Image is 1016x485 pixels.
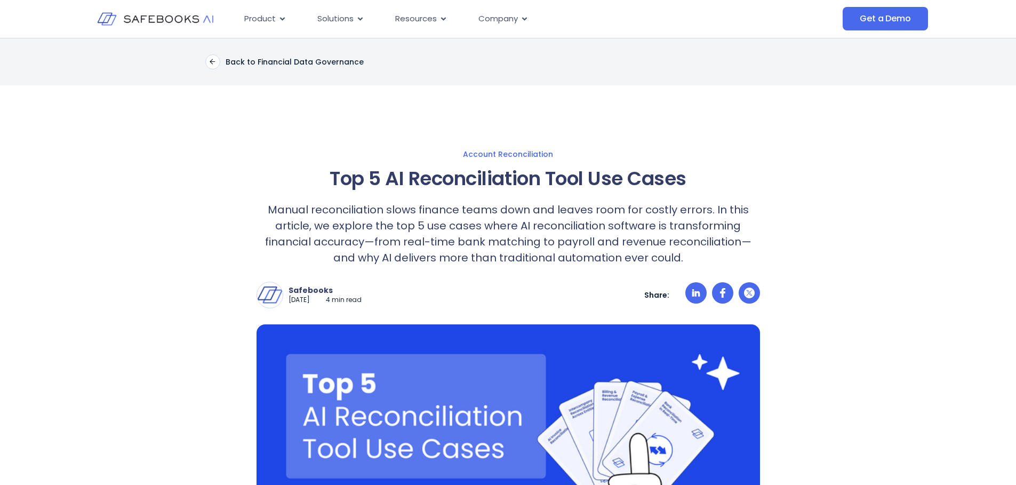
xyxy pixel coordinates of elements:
[860,13,910,24] span: Get a Demo
[236,9,736,29] div: Menu Toggle
[843,7,927,30] a: Get a Demo
[289,296,310,305] p: [DATE]
[289,285,362,295] p: Safebooks
[317,13,354,25] span: Solutions
[644,290,669,300] p: Share:
[236,9,736,29] nav: Menu
[257,282,283,308] img: Safebooks
[326,296,362,305] p: 4 min read
[478,13,518,25] span: Company
[257,164,760,193] h1: Top 5 AI Reconciliation Tool Use Cases
[257,202,760,266] p: Manual reconciliation slows finance teams down and leaves room for costly errors. In this article...
[244,13,276,25] span: Product
[152,149,865,159] a: Account Reconciliation
[395,13,437,25] span: Resources
[226,57,364,67] p: Back to Financial Data Governance
[205,54,364,69] a: Back to Financial Data Governance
